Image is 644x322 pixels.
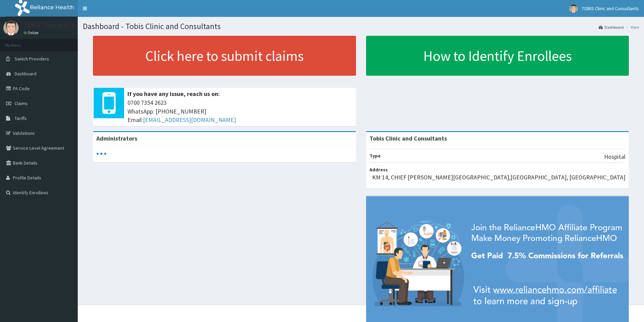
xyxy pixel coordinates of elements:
b: If you have any issue, reach us on: [127,90,220,98]
span: 0700 7354 2623 WhatsApp: [PHONE_NUMBER] Email: [127,98,353,124]
span: TOBIS Clinic and Consultants [582,5,639,11]
b: Type [369,153,381,159]
p: TOBIS Clinic and Consultants [24,22,100,28]
span: Tariffs [15,115,27,121]
span: Switch Providers [15,56,49,62]
p: Hospital [604,152,625,161]
a: Dashboard [599,24,624,30]
span: Claims [15,100,28,106]
a: How to Identify Enrollees [366,36,629,76]
a: Click here to submit claims [93,36,356,76]
strong: Tobis Clinic and Consultants [369,134,447,142]
b: Address [369,167,388,173]
li: Here [624,24,639,30]
svg: audio-loading [96,149,106,159]
img: User Image [3,20,19,35]
p: KM 14, CHIEF [PERSON_NAME][GEOGRAPHIC_DATA],[GEOGRAPHIC_DATA], [GEOGRAPHIC_DATA] [372,173,625,182]
img: User Image [569,4,578,13]
b: Administrators [96,134,137,142]
a: [EMAIL_ADDRESS][DOMAIN_NAME] [143,116,236,124]
span: Dashboard [15,71,37,77]
a: Online [24,30,40,35]
h1: Dashboard - Tobis Clinic and Consultants [83,22,639,31]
